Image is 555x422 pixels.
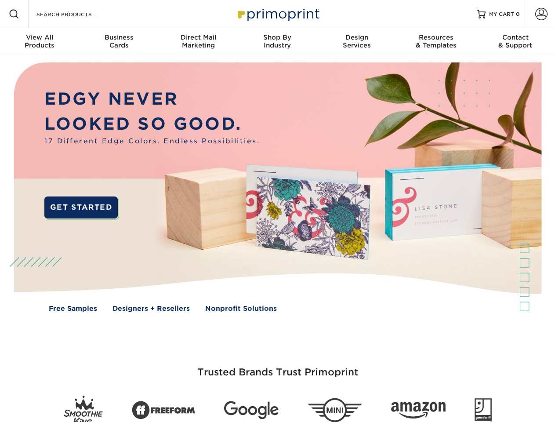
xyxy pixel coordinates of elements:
a: GET STARTED [44,196,118,218]
div: Services [317,33,396,49]
a: DesignServices [317,28,396,56]
div: Industry [238,33,317,49]
h3: Trusted Brands Trust Primoprint [21,346,535,389]
img: Google [224,401,279,419]
span: MY CART [489,11,514,18]
div: & Support [476,33,555,49]
a: BusinessCards [79,28,158,56]
a: Resources& Templates [396,28,475,56]
input: SEARCH PRODUCTS..... [36,9,121,19]
p: EDGY NEVER [44,87,260,112]
div: Cards [79,33,158,49]
span: Direct Mail [159,33,238,41]
span: 17 Different Edge Colors. Endless Possibilities. [44,136,260,146]
span: Business [79,33,158,41]
div: & Templates [396,33,475,49]
span: 0 [516,11,520,17]
div: Marketing [159,33,238,49]
a: Contact& Support [476,28,555,56]
a: Shop ByIndustry [238,28,317,56]
a: Nonprofit Solutions [205,304,277,314]
a: Designers + Resellers [112,304,190,314]
a: Direct MailMarketing [159,28,238,56]
img: Amazon [391,402,446,419]
a: Free Samples [49,304,97,314]
img: Primoprint [234,4,322,23]
span: Design [317,33,396,41]
span: Shop By [238,33,317,41]
span: Contact [476,33,555,41]
img: Goodwill [475,398,492,422]
span: Resources [396,33,475,41]
p: LOOKED SO GOOD. [44,112,260,137]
